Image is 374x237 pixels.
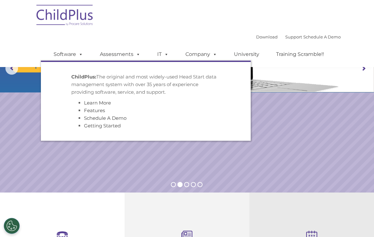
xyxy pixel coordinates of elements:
[47,48,89,61] a: Software
[256,34,341,39] font: |
[4,218,20,234] button: Cookies Settings
[151,48,175,61] a: IT
[285,34,302,39] a: Support
[267,168,374,237] iframe: Chat Widget
[33,0,97,32] img: ChildPlus by Procare Solutions
[93,48,147,61] a: Assessments
[84,123,121,129] a: Getting Started
[303,34,341,39] a: Schedule A Demo
[71,74,96,80] strong: ChildPlus:
[71,73,220,96] p: The original and most widely-used Head Start data management system with over 35 years of experie...
[256,34,278,39] a: Download
[84,107,105,113] a: Features
[270,48,330,61] a: Training Scramble!!
[84,115,126,121] a: Schedule A Demo
[179,48,223,61] a: Company
[84,100,111,106] a: Learn More
[228,48,266,61] a: University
